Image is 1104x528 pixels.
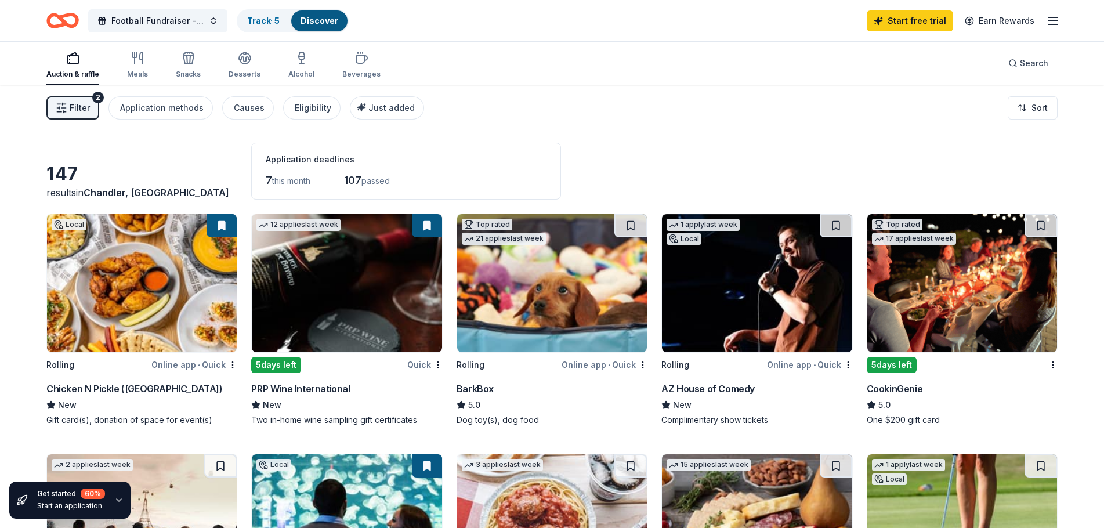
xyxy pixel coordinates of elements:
[70,101,90,115] span: Filter
[222,96,274,120] button: Causes
[46,96,99,120] button: Filter2
[46,186,237,200] div: results
[667,459,751,471] div: 15 applies last week
[256,459,291,471] div: Local
[342,70,381,79] div: Beverages
[1031,101,1048,115] span: Sort
[247,16,280,26] a: Track· 5
[266,153,546,167] div: Application deadlines
[88,9,227,32] button: Football Fundraiser - Mom Brunch
[457,414,647,426] div: Dog toy(s), dog food
[58,398,77,412] span: New
[92,92,104,103] div: 2
[234,101,265,115] div: Causes
[84,187,229,198] span: Chandler, [GEOGRAPHIC_DATA]
[661,358,689,372] div: Rolling
[46,70,99,79] div: Auction & raffle
[127,46,148,85] button: Meals
[46,414,237,426] div: Gift card(s), donation of space for event(s)
[46,46,99,85] button: Auction & raffle
[198,360,200,370] span: •
[361,176,390,186] span: passed
[46,358,74,372] div: Rolling
[457,358,484,372] div: Rolling
[263,398,281,412] span: New
[288,70,314,79] div: Alcohol
[673,398,692,412] span: New
[46,214,237,426] a: Image for Chicken N Pickle (Glendale)LocalRollingOnline app•QuickChicken N Pickle ([GEOGRAPHIC_DA...
[867,214,1057,352] img: Image for CookinGenie
[867,382,923,396] div: CookinGenie
[229,46,260,85] button: Desserts
[667,219,740,231] div: 1 apply last week
[111,14,204,28] span: Football Fundraiser - Mom Brunch
[295,101,331,115] div: Eligibility
[867,414,1058,426] div: One $200 gift card
[662,214,852,352] img: Image for AZ House of Comedy
[457,214,647,352] img: Image for BarkBox
[878,398,891,412] span: 5.0
[867,214,1058,426] a: Image for CookinGenieTop rated17 applieslast week5days leftCookinGenie5.0One $200 gift card
[867,357,917,373] div: 5 days left
[368,103,415,113] span: Just added
[46,7,79,34] a: Home
[37,501,105,511] div: Start an application
[256,219,341,231] div: 12 applies last week
[872,233,956,245] div: 17 applies last week
[283,96,341,120] button: Eligibility
[457,382,494,396] div: BarkBox
[661,414,852,426] div: Complimentary show tickets
[127,70,148,79] div: Meals
[999,52,1058,75] button: Search
[251,414,442,426] div: Two in-home wine sampling gift certificates
[462,459,543,471] div: 3 applies last week
[47,214,237,352] img: Image for Chicken N Pickle (Glendale)
[52,459,133,471] div: 2 applies last week
[46,162,237,186] div: 147
[176,70,201,79] div: Snacks
[266,174,272,186] span: 7
[288,46,314,85] button: Alcohol
[872,219,922,230] div: Top rated
[76,187,229,198] span: in
[81,489,105,499] div: 60 %
[608,360,610,370] span: •
[767,357,853,372] div: Online app Quick
[251,357,301,373] div: 5 days left
[867,10,953,31] a: Start free trial
[468,398,480,412] span: 5.0
[457,214,647,426] a: Image for BarkBoxTop rated21 applieslast weekRollingOnline app•QuickBarkBox5.0Dog toy(s), dog food
[301,16,338,26] a: Discover
[108,96,213,120] button: Application methods
[1020,56,1048,70] span: Search
[344,174,361,186] span: 107
[176,46,201,85] button: Snacks
[251,382,350,396] div: PRP Wine International
[958,10,1041,31] a: Earn Rewards
[120,101,204,115] div: Application methods
[407,357,443,372] div: Quick
[151,357,237,372] div: Online app Quick
[562,357,647,372] div: Online app Quick
[667,233,701,245] div: Local
[462,233,546,245] div: 21 applies last week
[1008,96,1058,120] button: Sort
[272,176,310,186] span: this month
[872,459,945,471] div: 1 apply last week
[342,46,381,85] button: Beverages
[46,382,223,396] div: Chicken N Pickle ([GEOGRAPHIC_DATA])
[813,360,816,370] span: •
[661,382,755,396] div: AZ House of Comedy
[661,214,852,426] a: Image for AZ House of Comedy1 applylast weekLocalRollingOnline app•QuickAZ House of ComedyNewComp...
[462,219,512,230] div: Top rated
[229,70,260,79] div: Desserts
[52,219,86,230] div: Local
[350,96,424,120] button: Just added
[872,473,907,485] div: Local
[37,489,105,499] div: Get started
[252,214,441,352] img: Image for PRP Wine International
[237,9,349,32] button: Track· 5Discover
[251,214,442,426] a: Image for PRP Wine International12 applieslast week5days leftQuickPRP Wine InternationalNewTwo in...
